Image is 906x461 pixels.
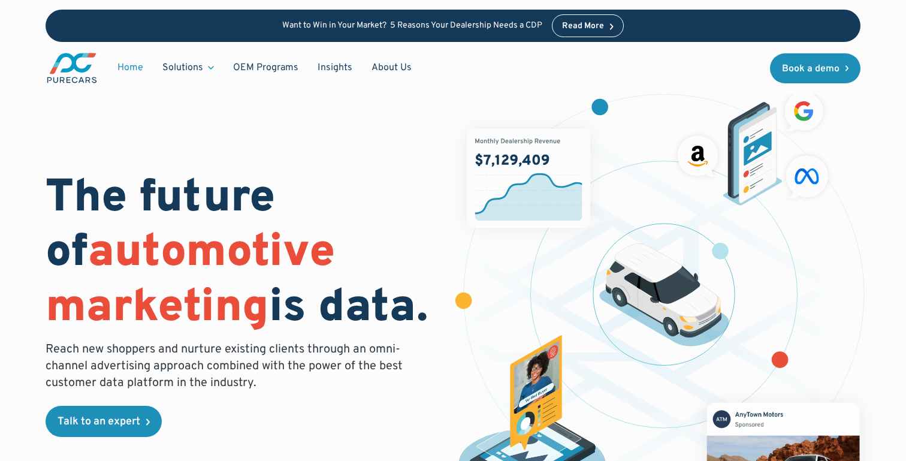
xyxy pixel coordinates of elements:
[46,52,98,85] a: main
[46,52,98,85] img: purecars logo
[467,129,590,227] img: chart showing monthly dealership revenue of $7m
[782,64,839,74] div: Book a demo
[46,341,410,391] p: Reach new shoppers and nurture existing clients through an omni-channel advertising approach comb...
[770,53,861,83] a: Book a demo
[46,225,335,337] span: automotive marketing
[162,61,203,74] div: Solutions
[224,56,308,79] a: OEM Programs
[46,172,439,336] h1: The future of is data.
[599,243,729,346] img: illustration of a vehicle
[108,56,153,79] a: Home
[672,86,834,206] img: ads on social media and advertising partners
[46,406,162,437] a: Talk to an expert
[153,56,224,79] div: Solutions
[552,14,624,37] a: Read More
[308,56,362,79] a: Insights
[282,21,542,31] p: Want to Win in Your Market? 5 Reasons Your Dealership Needs a CDP
[362,56,421,79] a: About Us
[562,22,604,31] div: Read More
[58,417,140,427] div: Talk to an expert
